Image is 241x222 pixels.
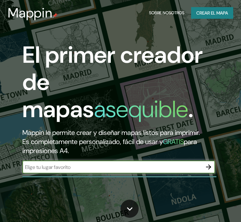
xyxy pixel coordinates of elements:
button: Sobre nosotros [147,7,186,19]
h2: Mappin le permite crear y diseñar mapas listos para imprimir. Es completamente personalizado, fác... [22,128,215,155]
h5: GRATIS [163,137,184,146]
font: Sobre nosotros [149,9,184,17]
font: Crear el mapa [196,9,228,17]
h1: El primer creador de mapas . [22,41,215,128]
img: mappin-pin [52,13,58,18]
h1: asequible [94,94,188,124]
input: Elige tu lugar favorito [22,163,202,171]
h3: Mappin [8,5,52,21]
button: Crear el mapa [191,7,233,19]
